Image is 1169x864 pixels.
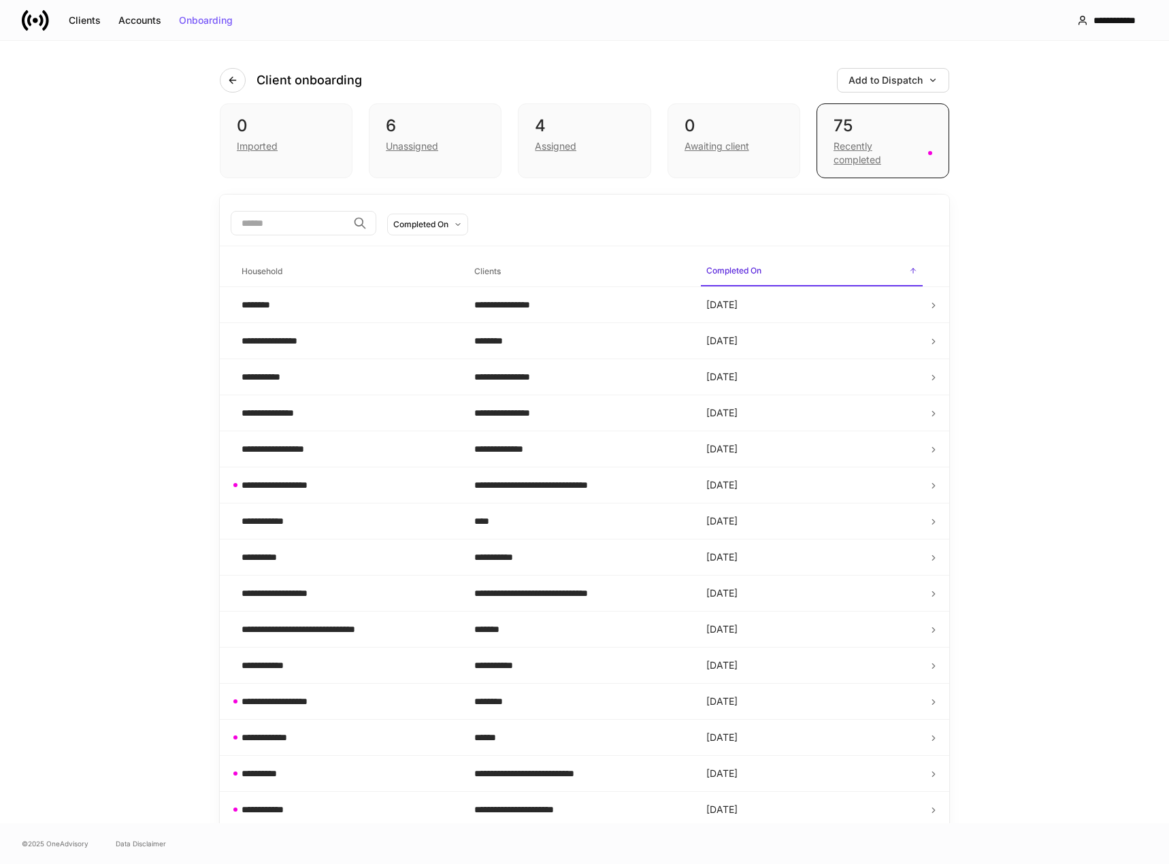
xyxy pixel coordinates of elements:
[386,139,438,153] div: Unassigned
[179,16,233,25] div: Onboarding
[237,139,278,153] div: Imported
[116,838,166,849] a: Data Disclaimer
[535,139,576,153] div: Assigned
[695,756,928,792] td: [DATE]
[22,838,88,849] span: © 2025 OneAdvisory
[170,10,242,31] button: Onboarding
[685,115,783,137] div: 0
[695,503,928,539] td: [DATE]
[220,103,352,178] div: 0Imported
[695,467,928,503] td: [DATE]
[837,68,949,93] button: Add to Dispatch
[695,359,928,395] td: [DATE]
[695,684,928,720] td: [DATE]
[668,103,800,178] div: 0Awaiting client
[695,720,928,756] td: [DATE]
[257,72,362,88] h4: Client onboarding
[695,323,928,359] td: [DATE]
[695,792,928,828] td: [DATE]
[60,10,110,31] button: Clients
[695,431,928,467] td: [DATE]
[236,258,458,286] span: Household
[535,115,633,137] div: 4
[695,287,928,323] td: [DATE]
[393,218,448,231] div: Completed On
[118,16,161,25] div: Accounts
[849,76,938,85] div: Add to Dispatch
[695,648,928,684] td: [DATE]
[242,265,282,278] h6: Household
[474,265,501,278] h6: Clients
[387,214,468,235] button: Completed On
[685,139,749,153] div: Awaiting client
[69,16,101,25] div: Clients
[817,103,949,178] div: 75Recently completed
[237,115,335,137] div: 0
[695,539,928,576] td: [DATE]
[695,612,928,648] td: [DATE]
[469,258,691,286] span: Clients
[834,115,932,137] div: 75
[834,139,920,167] div: Recently completed
[701,257,923,286] span: Completed On
[706,264,761,277] h6: Completed On
[518,103,651,178] div: 4Assigned
[695,395,928,431] td: [DATE]
[695,576,928,612] td: [DATE]
[110,10,170,31] button: Accounts
[369,103,501,178] div: 6Unassigned
[386,115,484,137] div: 6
